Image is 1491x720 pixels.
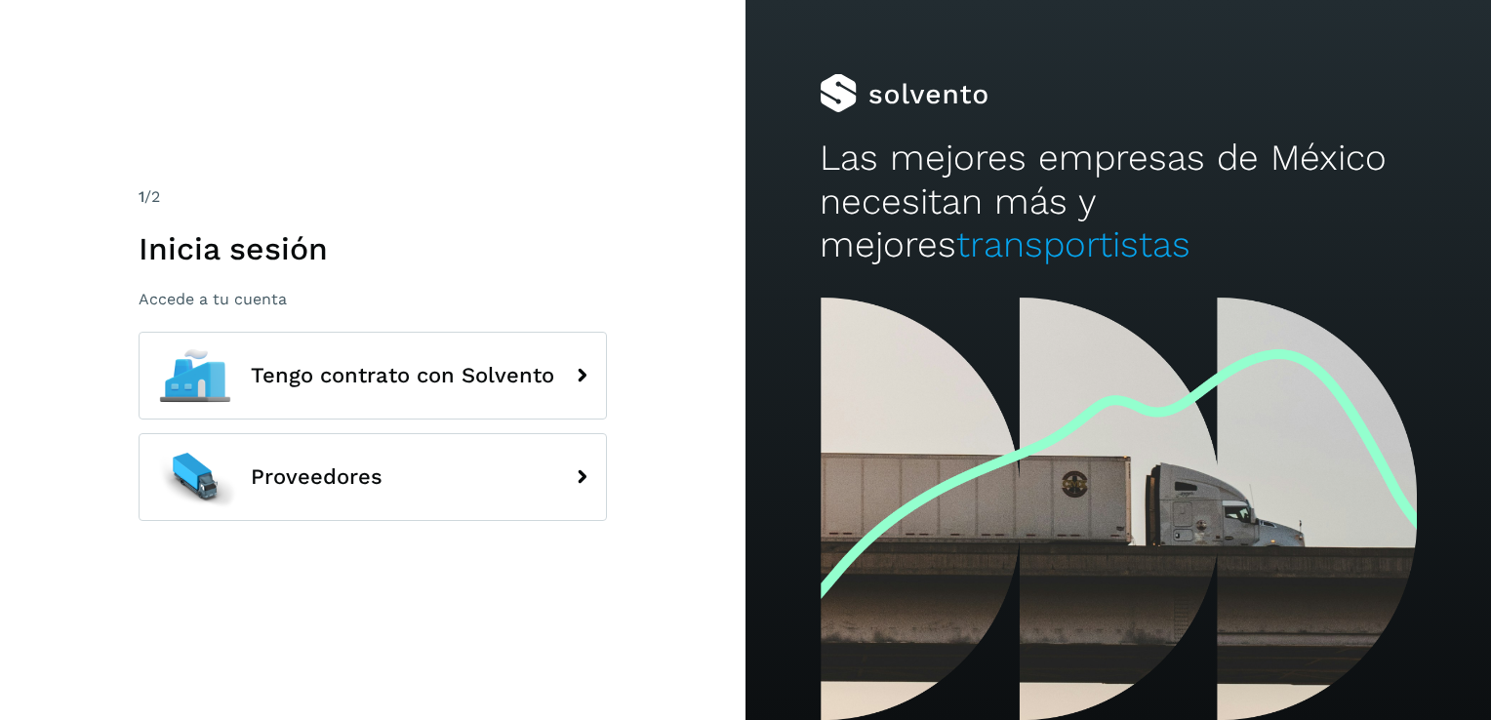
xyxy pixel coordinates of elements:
button: Proveedores [139,433,607,521]
span: 1 [139,187,144,206]
span: transportistas [956,223,1190,265]
h2: Las mejores empresas de México necesitan más y mejores [820,137,1416,266]
span: Tengo contrato con Solvento [251,364,554,387]
span: Proveedores [251,465,383,489]
p: Accede a tu cuenta [139,290,607,308]
div: /2 [139,185,607,209]
button: Tengo contrato con Solvento [139,332,607,420]
h1: Inicia sesión [139,230,607,267]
